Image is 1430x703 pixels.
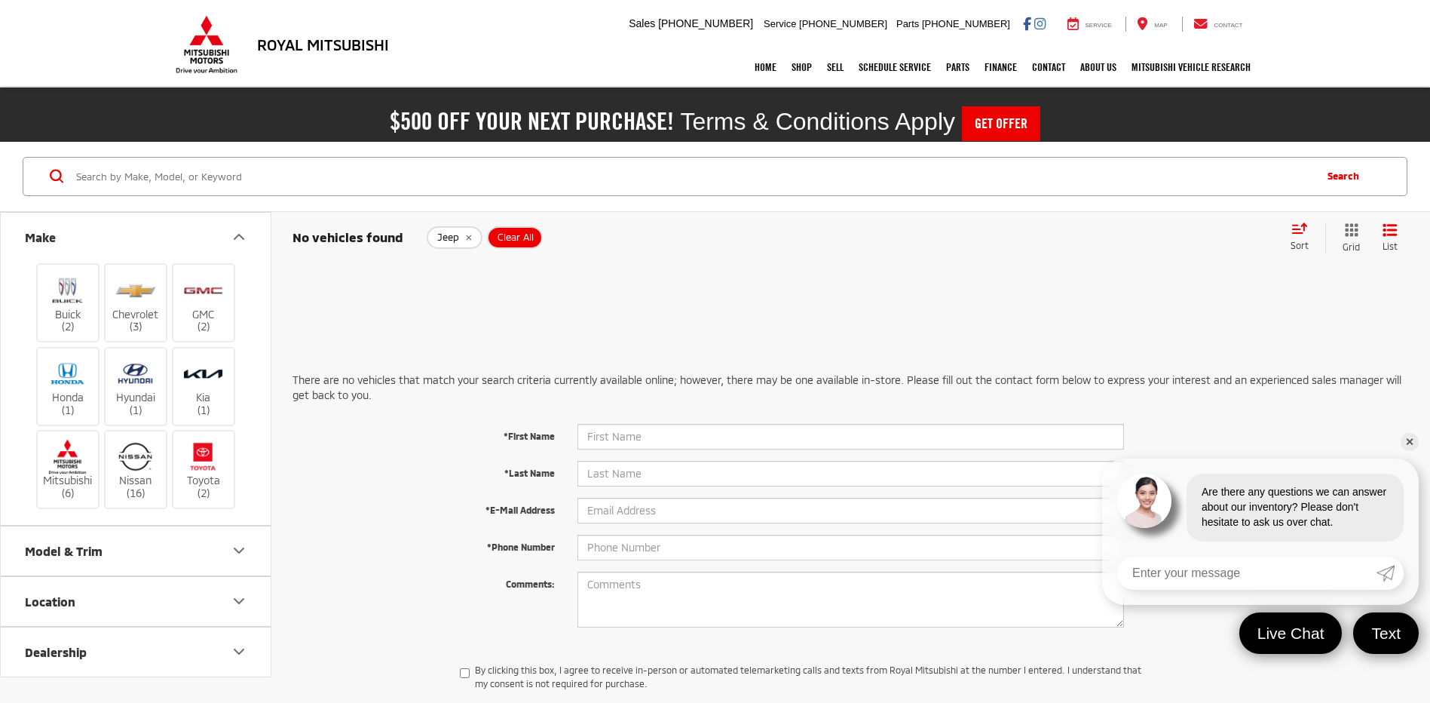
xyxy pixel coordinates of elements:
[25,594,75,609] div: Location
[25,230,56,244] div: Make
[1,628,272,677] button: DealershipDealership
[25,645,87,659] div: Dealership
[1086,22,1112,29] span: Service
[230,228,248,246] div: Make
[281,535,566,554] label: *Phone Number
[1023,17,1031,29] a: Facebook: Click to visit our Facebook page
[939,48,977,86] a: Parts: Opens in a new tab
[1117,474,1171,528] img: Agent profile photo
[38,356,99,417] label: Honda (1)
[577,535,1125,560] input: Phone Number
[922,18,1010,29] span: [PHONE_NUMBER]
[292,229,403,244] span: No vehicles found
[182,272,224,308] img: Royal Mitsubishi in Baton Rouge, LA)
[1353,612,1419,654] a: Text
[47,272,88,308] img: Royal Mitsubishi in Baton Rouge, LA)
[1371,223,1409,253] button: List View
[1250,623,1332,643] span: Live Chat
[896,18,919,29] span: Parts
[173,272,234,333] label: GMC (2)
[115,272,156,308] img: Royal Mitsubishi in Baton Rouge, LA)
[182,356,224,391] img: Royal Mitsubishi in Baton Rouge, LA)
[764,18,796,29] span: Service
[390,111,674,132] h2: $500 off your next purchase!
[1283,223,1325,253] button: Select sort value
[460,663,470,683] input: By clicking this box, I agree to receive in-person or automated telemarketing calls and texts fro...
[475,665,1141,689] span: By clicking this box, I agree to receive in-person or automated telemarketing calls and texts fro...
[281,572,566,591] label: Comments:
[173,439,234,500] label: Toyota (2)
[281,498,566,517] label: *E-Mail Address
[680,108,955,135] span: Terms & Conditions Apply
[106,356,167,417] label: Hyundai (1)
[437,232,459,244] span: Jeep
[115,356,156,391] img: Royal Mitsubishi in Baton Rouge, LA)
[230,542,248,560] div: Model & Trim
[487,226,543,249] button: Clear All
[106,272,167,333] label: Chevrolet (3)
[577,498,1125,523] input: Email Address
[1125,17,1178,32] a: Map
[1383,240,1398,253] span: List
[819,48,851,86] a: Sell
[38,272,99,333] label: Buick (2)
[577,461,1125,487] input: Last Name
[1182,17,1254,32] a: Contact
[1239,612,1343,654] a: Live Chat
[1117,557,1376,590] input: Enter your message
[1,213,272,262] button: MakeMake
[182,439,224,474] img: Royal Mitsubishi in Baton Rouge, LA)
[1056,17,1123,32] a: Service
[629,17,655,29] span: Sales
[1024,48,1073,86] a: Contact
[75,158,1312,195] input: Search by Make, Model, or Keyword
[1376,557,1404,590] a: Submit
[1,577,272,626] button: LocationLocation
[1073,48,1124,86] a: About Us
[257,36,389,53] h3: Royal Mitsubishi
[1343,241,1360,253] span: Grid
[977,48,1024,86] a: Finance
[1214,22,1242,29] span: Contact
[25,544,103,558] div: Model & Trim
[1154,22,1167,29] span: Map
[784,48,819,86] a: Shop
[747,48,784,86] a: Home
[577,424,1125,450] input: First Name
[230,643,248,661] div: Dealership
[498,232,534,244] span: Clear All
[962,106,1040,141] a: Get Offer
[173,356,234,417] label: Kia (1)
[658,17,753,29] span: [PHONE_NUMBER]
[1364,623,1408,643] span: Text
[427,226,482,249] button: remove Jeep
[1291,240,1309,250] span: Sort
[281,424,566,443] label: *First Name
[230,592,248,610] div: Location
[1312,158,1381,195] button: Search
[173,15,240,74] img: Mitsubishi
[1,526,272,576] button: Model & TrimModel & Trim
[106,439,167,500] label: Nissan (16)
[1034,17,1046,29] a: Instagram: Click to visit our Instagram page
[292,373,1409,403] p: There are no vehicles that match your search criteria currently available online; however, there ...
[1187,474,1404,542] div: Are there any questions we can answer about our inventory? Please don't hesitate to ask us over c...
[47,439,88,474] img: Royal Mitsubishi in Baton Rouge, LA)
[799,18,887,29] span: [PHONE_NUMBER]
[281,461,566,480] label: *Last Name
[38,439,99,500] label: Mitsubishi (6)
[47,356,88,391] img: Royal Mitsubishi in Baton Rouge, LA)
[1325,223,1371,253] button: Grid View
[851,48,939,86] a: Schedule Service: Opens in a new tab
[115,439,156,474] img: Royal Mitsubishi in Baton Rouge, LA)
[1124,48,1258,86] a: Mitsubishi Vehicle Research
